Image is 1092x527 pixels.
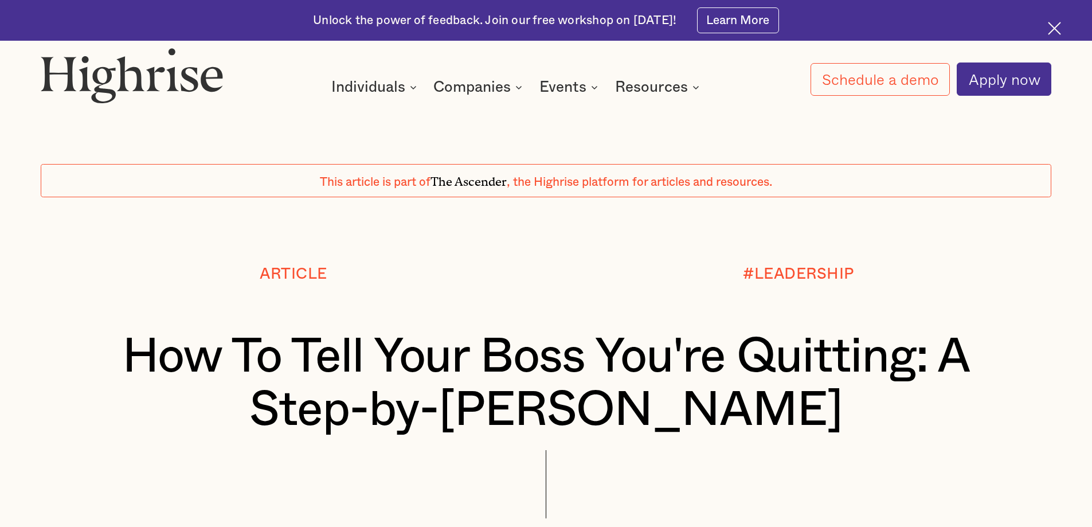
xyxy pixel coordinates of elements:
div: Individuals [331,80,405,94]
a: Apply now [957,63,1051,96]
span: , the Highrise platform for articles and resources. [507,176,772,188]
div: Unlock the power of feedback. Join our free workshop on [DATE]! [313,13,676,29]
span: This article is part of [320,176,430,188]
span: The Ascender [430,171,507,186]
div: Resources [615,80,703,94]
div: Events [539,80,601,94]
div: Article [260,266,327,282]
a: Learn More [697,7,779,33]
div: Resources [615,80,688,94]
div: Companies [433,80,526,94]
div: Individuals [331,80,420,94]
h1: How To Tell Your Boss You're Quitting: A Step-by-[PERSON_NAME] [83,330,1009,438]
img: Highrise logo [41,48,223,103]
div: Events [539,80,586,94]
div: #LEADERSHIP [743,266,854,282]
div: Companies [433,80,511,94]
img: Cross icon [1048,22,1061,35]
a: Schedule a demo [811,63,950,96]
